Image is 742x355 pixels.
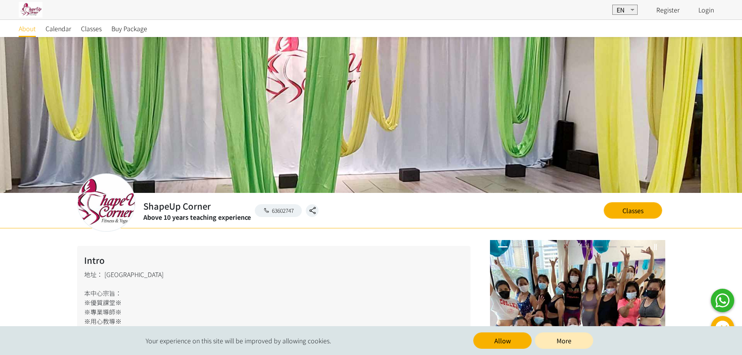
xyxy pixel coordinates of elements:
[604,202,662,219] a: Classes
[19,24,36,33] span: About
[46,20,71,37] a: Calendar
[81,24,102,33] span: Classes
[143,200,251,212] h2: ShapeUp Corner
[84,254,464,267] h2: Intro
[535,332,593,349] a: More
[19,20,36,37] a: About
[473,332,532,349] button: Allow
[46,24,71,33] span: Calendar
[19,2,42,18] img: pwrjsa6bwyY3YIpa3AKFwK20yMmKifvYlaMXwTp1.jpg
[143,212,251,222] div: Above 10 years teaching experience
[111,20,147,37] a: Buy Package
[81,20,102,37] a: Classes
[111,24,147,33] span: Buy Package
[656,5,680,14] a: Register
[698,5,714,14] a: Login
[255,204,302,217] a: 63602747
[146,336,331,345] span: Your experience on this site will be improved by allowing cookies.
